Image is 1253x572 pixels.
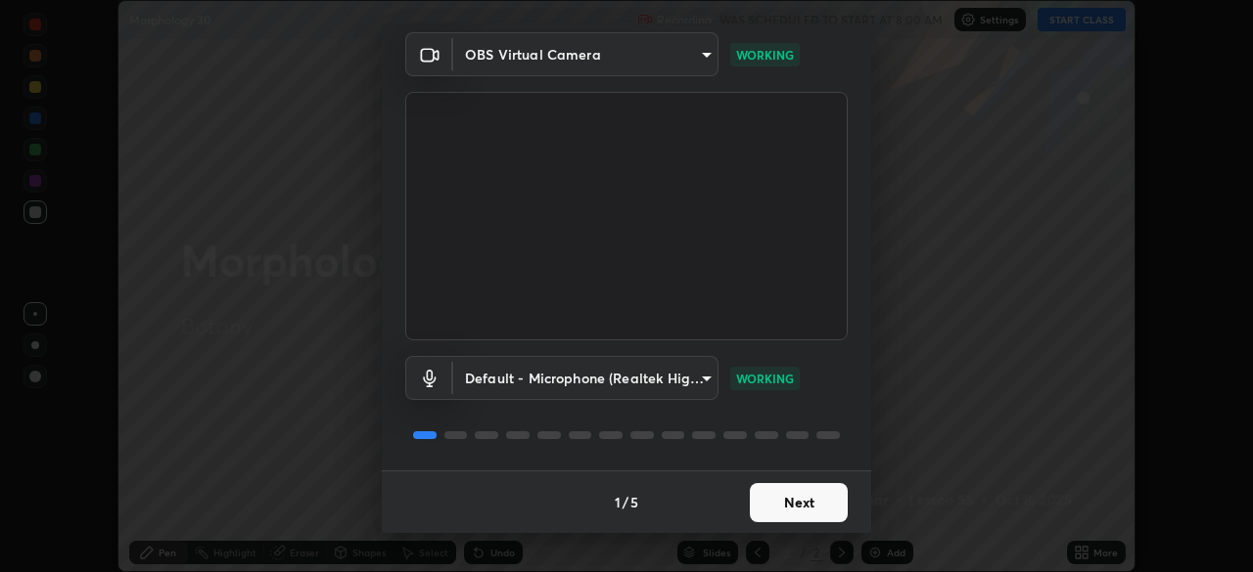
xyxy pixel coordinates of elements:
h4: / [623,492,628,512]
button: Next [750,483,848,522]
div: OBS Virtual Camera [453,32,719,76]
p: WORKING [736,46,794,64]
h4: 5 [630,492,638,512]
p: WORKING [736,370,794,387]
h4: 1 [615,492,621,512]
div: OBS Virtual Camera [453,356,719,400]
